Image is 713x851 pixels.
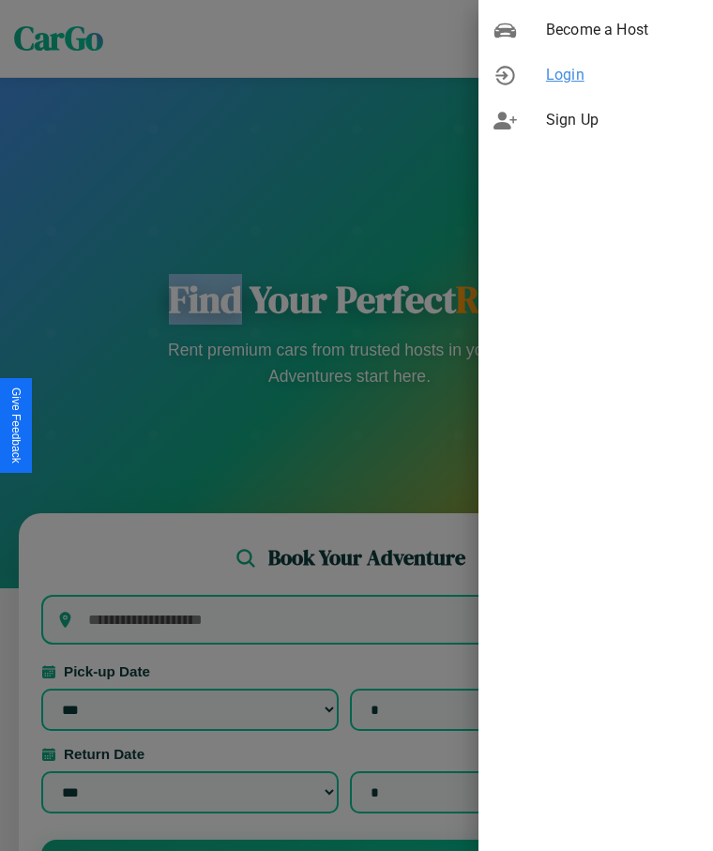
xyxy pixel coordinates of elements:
[546,19,698,41] span: Become a Host
[478,98,713,143] div: Sign Up
[478,53,713,98] div: Login
[478,8,713,53] div: Become a Host
[546,64,698,86] span: Login
[546,109,698,131] span: Sign Up
[9,388,23,463] div: Give Feedback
